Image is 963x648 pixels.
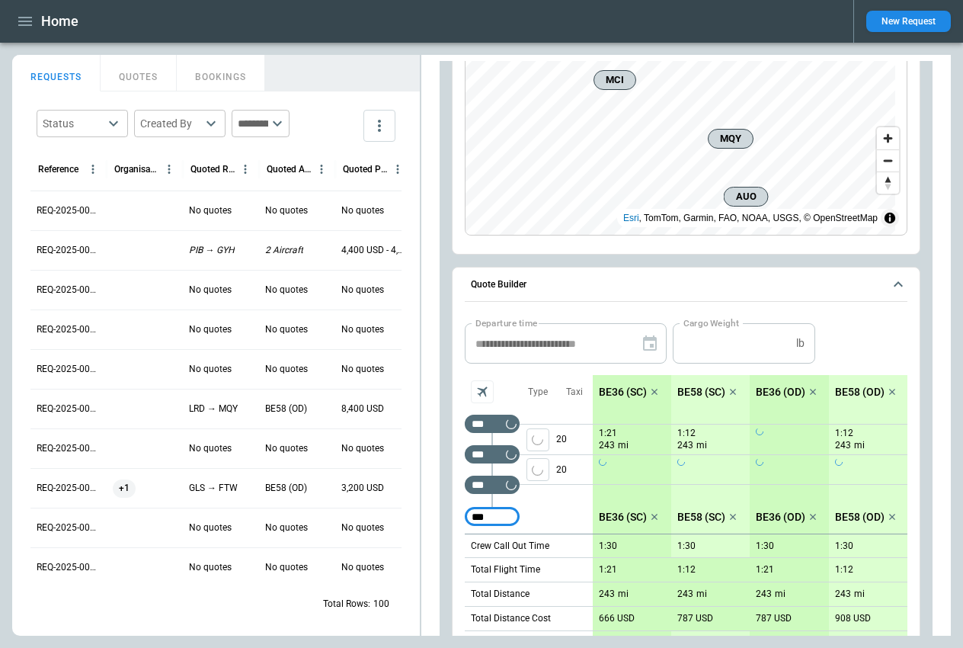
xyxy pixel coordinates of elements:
[618,588,629,601] p: mi
[835,589,851,600] p: 243
[623,210,878,226] div: , TomTom, Garmin, FAO, NOAA, USGS, © OpenStreetMap
[854,588,865,601] p: mi
[756,541,774,552] p: 1:30
[189,561,232,574] p: No quotes
[37,284,101,297] p: REQ-2025-000276
[341,442,384,455] p: No quotes
[101,55,177,91] button: QUOTES
[265,363,308,376] p: No quotes
[177,55,265,91] button: BOOKINGS
[677,439,693,452] p: 243
[835,386,885,399] p: BE58 (OD)
[715,131,747,146] span: MQY
[190,164,235,175] div: Quoted Route
[341,204,384,217] p: No quotes
[140,116,201,131] div: Created By
[37,482,101,495] p: REQ-2025-000271
[556,425,593,454] p: 20
[599,428,617,439] p: 1:21
[677,386,725,399] p: BE58 (SC)
[12,55,101,91] button: REQUESTS
[526,428,549,451] button: left aligned
[235,159,255,179] button: Quoted Route column menu
[37,323,101,336] p: REQ-2025-000275
[683,316,739,329] label: Cargo Weight
[265,482,307,495] p: BE58 (OD)
[877,127,899,149] button: Zoom in
[37,521,101,534] p: REQ-2025-000270
[189,244,235,257] p: PIB → GYH
[866,11,951,32] button: New Request
[730,189,761,204] span: AUO
[471,380,494,403] span: Aircraft selection
[677,613,713,624] p: 787 USD
[756,386,805,399] p: BE36 (OD)
[265,244,303,257] p: 2 Aircraft
[623,213,639,223] a: Esri
[159,159,179,179] button: Organisation column menu
[341,284,384,297] p: No quotes
[189,521,232,534] p: No quotes
[835,439,851,452] p: 243
[465,268,907,303] button: Quote Builder
[466,42,895,235] canvas: Map
[265,561,308,574] p: No quotes
[113,469,136,508] span: +1
[877,172,899,194] button: Reset bearing to north
[677,541,696,552] p: 1:30
[877,149,899,172] button: Zoom out
[526,458,549,481] button: left aligned
[835,511,885,524] p: BE58 (OD)
[677,511,725,524] p: BE58 (SC)
[835,541,853,552] p: 1:30
[600,72,629,88] span: MCI
[471,563,540,576] p: Total Flight Time
[471,612,551,625] p: Total Distance Cost
[756,564,774,576] p: 1:21
[677,428,696,439] p: 1:12
[189,204,232,217] p: No quotes
[189,403,238,415] p: LRD → MQY
[265,284,308,297] p: No quotes
[373,598,389,611] p: 100
[677,589,693,600] p: 243
[475,316,538,329] label: Departure time
[756,511,805,524] p: BE36 (OD)
[43,116,104,131] div: Status
[471,280,526,290] h6: Quote Builder
[37,442,101,455] p: REQ-2025-000272
[775,588,785,601] p: mi
[341,363,384,376] p: No quotes
[465,445,520,464] div: Too short
[465,476,520,494] div: Too short
[189,284,232,297] p: No quotes
[114,164,159,175] div: Organisation
[556,455,593,484] p: 20
[528,386,548,399] p: Type
[265,204,308,217] p: No quotes
[599,613,635,624] p: 666 USD
[343,164,388,175] div: Quoted Price
[618,439,629,452] p: mi
[267,164,312,175] div: Quoted Aircraft
[265,521,308,534] p: No quotes
[189,482,238,495] p: GLS → FTW
[696,439,707,452] p: mi
[189,323,232,336] p: No quotes
[465,508,520,526] div: Too short
[881,209,899,227] summary: Toggle attribution
[341,244,405,257] p: 4,400 USD - 4,500 USD
[599,386,647,399] p: BE36 (SC)
[37,204,101,217] p: REQ-2025-000278
[471,540,549,553] p: Crew Call Out Time
[756,613,792,624] p: 787 USD
[854,439,865,452] p: mi
[599,564,617,576] p: 1:21
[526,428,549,451] span: Type of sector
[341,521,384,534] p: No quotes
[341,323,384,336] p: No quotes
[341,403,384,415] p: 8,400 USD
[835,564,853,576] p: 1:12
[599,589,615,600] p: 243
[37,403,101,415] p: REQ-2025-000273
